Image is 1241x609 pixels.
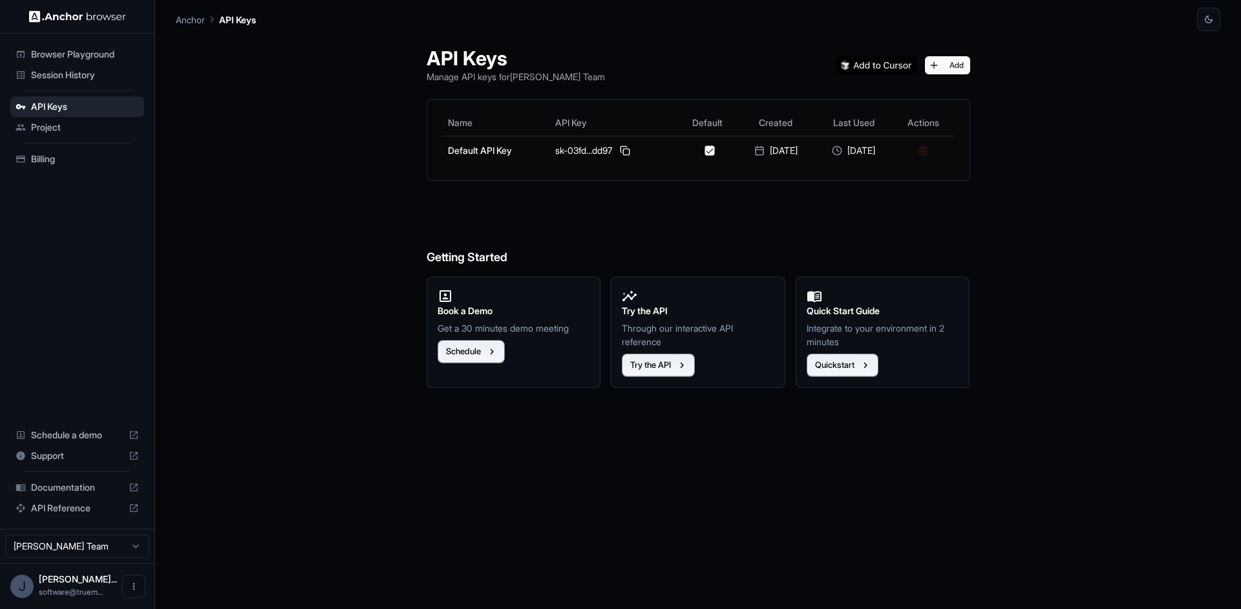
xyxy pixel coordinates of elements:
[893,110,953,136] th: Actions
[807,321,959,348] p: Integrate to your environment in 2 minutes
[443,110,551,136] th: Name
[31,69,139,81] span: Session History
[438,321,590,335] p: Get a 30 minutes demo meeting
[31,481,123,494] span: Documentation
[742,144,809,157] div: [DATE]
[737,110,814,136] th: Created
[807,354,878,377] button: Quickstart
[438,304,590,318] h2: Book a Demo
[10,445,144,466] div: Support
[31,449,123,462] span: Support
[443,136,551,165] td: Default API Key
[31,153,139,166] span: Billing
[815,110,893,136] th: Last Used
[10,575,34,598] div: J
[550,110,677,136] th: API Key
[176,12,256,27] nav: breadcrumb
[10,65,144,85] div: Session History
[10,96,144,117] div: API Keys
[176,13,205,27] p: Anchor
[31,429,123,442] span: Schedule a demo
[29,10,126,23] img: Anchor Logo
[31,121,139,134] span: Project
[678,110,737,136] th: Default
[31,502,123,515] span: API Reference
[438,340,505,363] button: Schedule
[10,498,144,518] div: API Reference
[10,425,144,445] div: Schedule a demo
[617,143,633,158] button: Copy API key
[39,573,117,584] span: Jonathan Cornelius
[836,56,917,74] img: Add anchorbrowser MCP server to Cursor
[555,143,672,158] div: sk-03fd...dd97
[622,321,774,348] p: Through our interactive API reference
[622,354,695,377] button: Try the API
[10,44,144,65] div: Browser Playground
[427,70,605,83] p: Manage API keys for [PERSON_NAME] Team
[31,48,139,61] span: Browser Playground
[122,575,145,598] button: Open menu
[10,477,144,498] div: Documentation
[219,13,256,27] p: API Keys
[820,144,887,157] div: [DATE]
[39,587,103,597] span: software@truemeter.com
[10,149,144,169] div: Billing
[925,56,970,74] button: Add
[622,304,774,318] h2: Try the API
[10,117,144,138] div: Project
[427,47,605,70] h1: API Keys
[31,100,139,113] span: API Keys
[427,197,970,267] h6: Getting Started
[807,304,959,318] h2: Quick Start Guide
